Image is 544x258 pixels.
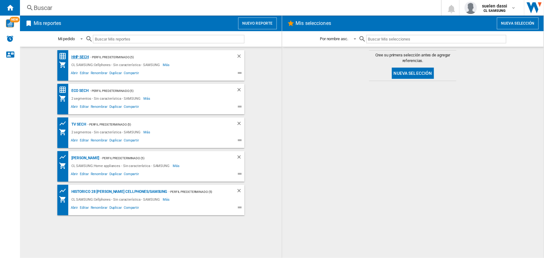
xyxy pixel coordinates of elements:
[34,3,425,12] div: Buscar
[79,137,89,145] span: Editar
[123,137,140,145] span: Compartir
[90,137,108,145] span: Renombrar
[238,17,277,29] button: Nuevo reporte
[144,128,152,136] span: Más
[236,87,244,95] div: Borrar
[59,153,70,161] div: Cuadrícula de precios de productos
[173,162,181,170] span: Más
[70,128,144,136] div: 2 segmentos - Sin característica - SAMSUNG
[236,154,244,162] div: Borrar
[79,205,89,212] span: Editar
[123,205,140,212] span: Compartir
[369,52,456,64] span: Cree su primera selección antes de agregar referencias.
[70,171,79,179] span: Abrir
[79,104,89,111] span: Editar
[70,205,79,212] span: Abrir
[295,17,333,29] h2: Mis selecciones
[79,171,89,179] span: Editar
[89,87,224,95] div: - Perfil predeterminado (5)
[392,68,434,79] button: Nueva selección
[99,154,224,162] div: - Perfil predeterminado (5)
[59,162,70,170] div: Mi colección
[108,171,123,179] span: Duplicar
[70,137,79,145] span: Abrir
[108,205,123,212] span: Duplicar
[70,196,163,203] div: CL SAMSUNG:Cellphones - Sin característica - SAMSUNG
[366,35,506,43] input: Buscar Mis selecciones
[482,3,508,9] span: suelen dassi
[10,17,20,22] span: NEW
[59,128,70,136] div: Mi colección
[90,171,108,179] span: Renombrar
[465,2,477,14] img: profile.jpg
[58,36,75,41] div: Mi pedido
[59,95,70,102] div: Mi colección
[59,61,70,69] div: Mi colección
[70,53,89,61] div: HHP SECH
[59,52,70,60] div: Matriz de precios
[70,188,167,196] div: Historico 28 [PERSON_NAME] Cellphones/SAMSUNG
[320,36,348,41] div: Por nombre asc.
[70,121,86,128] div: TV SECH
[236,53,244,61] div: Borrar
[70,87,89,95] div: ECO SECH
[70,95,144,102] div: 2 segmentos - Sin característica - SAMSUNG
[79,70,89,78] span: Editar
[70,61,163,69] div: CL SAMSUNG:Cellphones - Sin característica - SAMSUNG
[123,171,140,179] span: Compartir
[108,137,123,145] span: Duplicar
[236,188,244,196] div: Borrar
[59,86,70,94] div: Matriz de precios
[70,154,99,162] div: [PERSON_NAME]
[89,53,224,61] div: - Perfil predeterminado (5)
[90,70,108,78] span: Renombrar
[93,35,244,43] input: Buscar Mis reportes
[123,70,140,78] span: Compartir
[70,162,173,170] div: CL SAMSUNG:Home appliances - Sin característica - SAMSUNG
[484,9,506,13] b: CL SAMSUNG
[163,196,171,203] span: Más
[144,95,152,102] span: Más
[59,120,70,127] div: Cuadrícula de precios de productos
[70,104,79,111] span: Abrir
[90,104,108,111] span: Renombrar
[167,188,224,196] div: - Perfil predeterminado (5)
[6,19,14,27] img: wise-card.svg
[123,104,140,111] span: Compartir
[163,61,171,69] span: Más
[59,187,70,195] div: Cuadrícula de precios de productos
[32,17,62,29] h2: Mis reportes
[108,70,123,78] span: Duplicar
[497,17,539,29] button: Nueva selección
[86,121,224,128] div: - Perfil predeterminado (5)
[70,70,79,78] span: Abrir
[90,205,108,212] span: Renombrar
[59,196,70,203] div: Mi colección
[6,35,14,42] img: alerts-logo.svg
[108,104,123,111] span: Duplicar
[236,121,244,128] div: Borrar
